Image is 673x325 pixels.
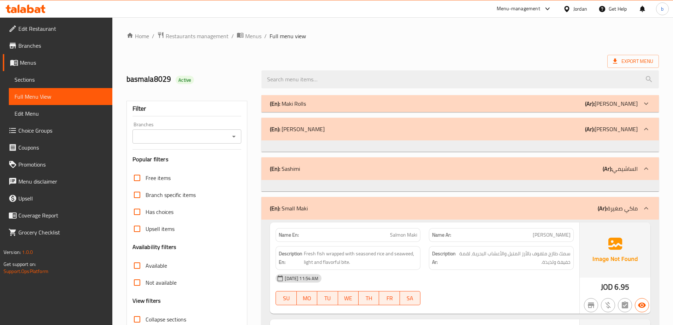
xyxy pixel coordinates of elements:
[580,222,650,278] img: Ae5nvW7+0k+MAAAAAElFTkSuQmCC
[146,225,175,233] span: Upsell items
[18,41,107,50] span: Branches
[146,208,173,216] span: Has choices
[146,278,177,287] span: Not available
[618,298,632,312] button: Not has choices
[18,143,107,152] span: Coupons
[458,249,571,267] span: سمك طازج ملفوف بالأرز المتبل والأعشاب البحرية، لقمة خفيفة ولذيذة.
[261,197,659,220] div: (En): Small Maki(Ar):ماكي صغيرة
[132,101,242,116] div: Filter
[14,75,107,84] span: Sections
[390,231,417,239] span: Salmon Maki
[9,88,112,105] a: Full Menu View
[264,32,267,40] li: /
[3,207,112,224] a: Coverage Report
[18,126,107,135] span: Choice Groups
[603,164,638,173] p: الساشيمي
[359,291,379,305] button: TH
[607,55,659,68] span: Export Menu
[661,5,663,13] span: b
[270,164,300,173] p: Sashimi
[270,99,306,108] p: Maki Rolls
[231,32,234,40] li: /
[598,204,638,213] p: ماكي صغيرة
[603,163,612,174] b: (Ar):
[270,125,325,133] p: [PERSON_NAME]
[279,249,302,267] strong: Description En:
[3,122,112,139] a: Choice Groups
[146,315,186,324] span: Collapse sections
[585,98,595,109] b: (Ar):
[317,291,338,305] button: TU
[432,231,451,239] strong: Name Ar:
[176,76,194,84] div: Active
[297,291,317,305] button: MO
[320,293,335,303] span: TU
[9,105,112,122] a: Edit Menu
[613,57,653,66] span: Export Menu
[361,293,376,303] span: TH
[166,32,229,40] span: Restaurants management
[245,32,261,40] span: Menus
[146,191,196,199] span: Branch specific items
[379,291,400,305] button: FR
[3,54,112,71] a: Menus
[22,248,33,257] span: 1.0.0
[157,31,229,41] a: Restaurants management
[304,249,417,267] span: Fresh fish wrapped with seasoned rice and seaweed, light and flavorful bite.
[18,177,107,186] span: Menu disclaimer
[4,267,48,276] a: Support.OpsPlatform
[229,132,239,141] button: Open
[432,249,456,267] strong: Description Ar:
[20,58,107,67] span: Menus
[3,224,112,241] a: Grocery Checklist
[152,32,154,40] li: /
[270,203,280,214] b: (En):
[300,293,314,303] span: MO
[126,31,659,41] nav: breadcrumb
[3,20,112,37] a: Edit Restaurant
[341,293,356,303] span: WE
[261,95,659,112] div: (En): Maki Rolls(Ar):[PERSON_NAME]
[400,291,420,305] button: SA
[270,163,280,174] b: (En):
[132,243,177,251] h3: Availability filters
[3,156,112,173] a: Promotions
[146,174,171,182] span: Free items
[126,74,253,85] h2: basmala8029
[635,298,649,312] button: Available
[3,173,112,190] a: Menu disclaimer
[132,297,161,305] h3: View filters
[3,190,112,207] a: Upsell
[18,160,107,169] span: Promotions
[338,291,359,305] button: WE
[585,125,638,133] p: [PERSON_NAME]
[601,280,613,294] span: JOD
[403,293,418,303] span: SA
[126,32,149,40] a: Home
[132,155,242,163] h3: Popular filters
[261,140,659,152] div: (En): Maki Rolls(Ar):[PERSON_NAME]
[261,157,659,180] div: (En): Sashimi(Ar):الساشيمي
[614,280,629,294] span: 6.95
[176,77,194,83] span: Active
[18,24,107,33] span: Edit Restaurant
[497,5,540,13] div: Menu-management
[598,203,607,214] b: (Ar):
[4,260,36,269] span: Get support on:
[261,70,659,88] input: search
[276,291,296,305] button: SU
[270,124,280,134] b: (En):
[279,231,299,239] strong: Name En:
[261,180,659,191] div: (En): Maki Rolls(Ar):[PERSON_NAME]
[146,261,167,270] span: Available
[585,124,595,134] b: (Ar):
[14,92,107,101] span: Full Menu View
[18,211,107,220] span: Coverage Report
[573,5,587,13] div: Jordan
[14,109,107,118] span: Edit Menu
[585,99,638,108] p: [PERSON_NAME]
[3,37,112,54] a: Branches
[18,228,107,237] span: Grocery Checklist
[237,31,261,41] a: Menus
[270,204,308,213] p: Small Maki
